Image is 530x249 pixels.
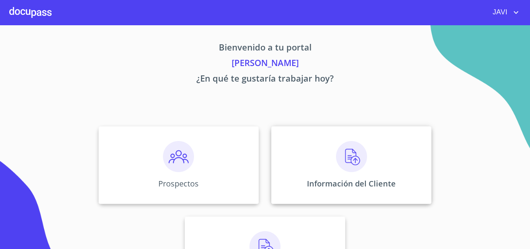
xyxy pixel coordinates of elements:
button: account of current user [487,6,521,19]
img: carga.png [336,141,367,172]
p: ¿En qué te gustaría trabajar hoy? [26,72,504,87]
p: [PERSON_NAME] [26,56,504,72]
img: prospectos.png [163,141,194,172]
p: Bienvenido a tu portal [26,41,504,56]
p: Prospectos [158,178,199,189]
span: JAVI [487,6,511,19]
p: Información del Cliente [307,178,396,189]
